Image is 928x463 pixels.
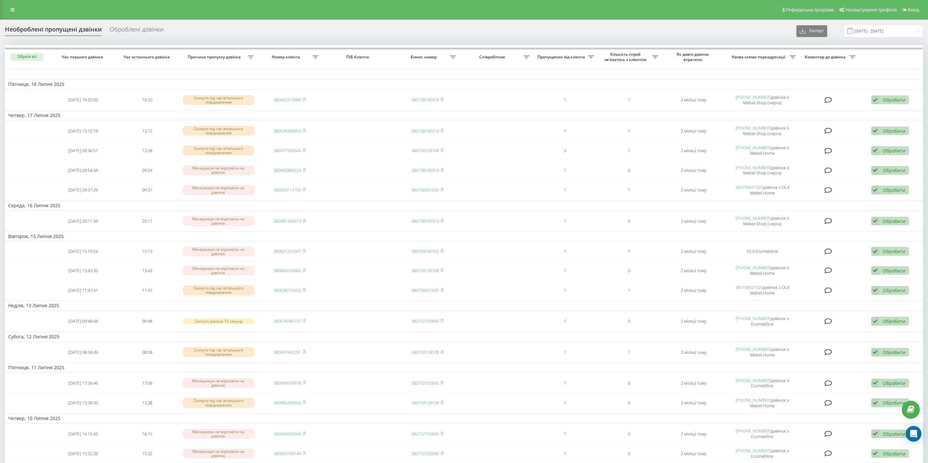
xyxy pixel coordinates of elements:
td: 2 місяці тому [661,312,726,331]
div: Обробити [883,287,905,293]
td: 1 [533,122,597,140]
a: [PHONE_NUMBER] [736,165,771,171]
div: Скинуто під час вітального повідомлення [183,126,254,136]
a: 380639338953 [273,128,301,134]
div: Скинуто під час вітального повідомлення [183,398,254,408]
td: 2 місяці тому [661,394,726,412]
td: дзвінок з Mebel-Shop (черга) [726,91,799,109]
td: 1 [533,312,597,331]
td: [DATE] 13:12:19 [51,122,115,140]
span: Кількість спроб зв'язатись з клієнтом [600,52,652,62]
a: 380997452291 [273,349,301,355]
td: [DATE] 20:11:36 [51,212,115,230]
div: Обробити [883,268,905,274]
span: Бізнес номер [399,54,450,60]
td: Четвер, 10 Липня 2025 [5,413,923,423]
td: 2 місяці тому [661,212,726,230]
a: 380738190314 [411,97,439,103]
td: 2 місяці тому [661,343,726,361]
span: Вихід [908,7,919,12]
td: 20:11 [115,212,180,230]
td: 13:38 [115,394,180,412]
td: П’ятниця, 18 Липня 2025 [5,79,923,89]
a: 380736921620 [735,184,763,190]
div: Менеджери не відповіли на дзвінок [183,449,254,458]
td: 1 [597,243,661,260]
td: 0 [597,425,661,443]
span: Коментар до дзвінка [802,54,850,60]
div: Менеджери не відповіли на дзвінок [183,266,254,275]
td: 2 [533,141,597,160]
td: дзвінок з Mebel-Home [726,394,799,412]
div: Обробити [883,400,905,406]
td: 1 [533,91,597,109]
td: 2 місяці тому [661,281,726,299]
td: 0 [597,261,661,280]
div: Менеджери не відповіли на дзвінок [183,185,254,195]
td: 2 місяці тому [661,141,726,160]
td: 16:15 [115,425,180,443]
div: Обробити [883,128,905,134]
td: 1 [597,91,661,109]
div: Менеджери не відповіли на дзвінок [183,165,254,175]
td: [DATE] 16:15:43 [51,425,115,443]
div: Обробити [883,349,905,355]
td: 2 місяці тому [661,374,726,392]
td: Субота, 12 Липня 2025 [5,332,923,342]
span: Час першого дзвінка [57,54,109,60]
div: Обробити [883,248,905,254]
div: Скинуто під час вітального повідомлення [183,95,254,105]
div: Обробити [883,148,905,154]
span: Номер клієнта [261,54,313,60]
td: [DATE] 09:37:29 [51,181,115,199]
td: [DATE] 13:38:30 [51,394,115,412]
span: ПІБ Клієнта [328,54,388,60]
div: Обробити [883,97,905,103]
a: 380665210989 [273,97,301,103]
div: Open Intercom Messenger [906,426,921,442]
td: OLX Ecomebline [726,243,799,260]
td: 15:19 [115,243,180,260]
div: Менеджери не відповіли на дзвінок [183,247,254,256]
button: Обрати всі [11,53,43,61]
td: дзвінок з Ecomebline [726,312,799,331]
td: [DATE] 15:19:24 [51,243,115,260]
td: 0 [597,444,661,463]
button: Експорт [796,25,827,37]
td: [DATE] 17:06:46 [51,374,115,392]
td: [DATE] 09:54:34 [51,161,115,179]
span: Назва схеми переадресації [729,54,789,60]
span: Час останнього дзвінка [121,54,173,60]
td: [DATE] 11:47:41 [51,281,115,299]
td: 0 [597,394,661,412]
a: 380738190314 [411,218,439,224]
div: Скинуто під час вітального повідомлення [183,285,254,295]
a: 380999559978 [273,380,301,386]
td: 1 [533,161,597,179]
td: 1 [533,281,597,299]
td: 09:37 [115,181,180,199]
td: П’ятниця, 11 Липня 2025 [5,363,923,372]
td: 1 [533,243,597,260]
a: 380631263047 [273,248,301,254]
td: 1 [597,343,661,361]
a: 380985289266 [273,400,301,406]
td: дзвінок з Ecomebline [726,374,799,392]
td: 1 [533,212,597,230]
td: дзвінок з Ecomebline [726,425,799,443]
a: 380994309043 [273,431,301,437]
div: Менеджери не відповіли на дзвінок [183,378,254,388]
div: Оброблені дзвінки [110,26,163,36]
td: 2 місяці тому [661,122,726,140]
td: дзвінок з Mebel-Shop (черга) [726,161,799,179]
span: Причина пропуску дзвінка [183,54,247,60]
a: 380732792840 [411,451,439,456]
a: [PHONE_NUMBER] [736,94,771,100]
div: Обробити [883,187,905,193]
a: 380933112105 [273,187,301,193]
div: Менеджери не відповіли на дзвінок [183,429,254,439]
div: Скинуто під час вітального повідомлення [183,146,254,155]
td: 1 [533,261,597,280]
a: [PHONE_NUMBER] [736,265,771,271]
td: дзвінок з OLX Mebel-Home [726,181,799,199]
